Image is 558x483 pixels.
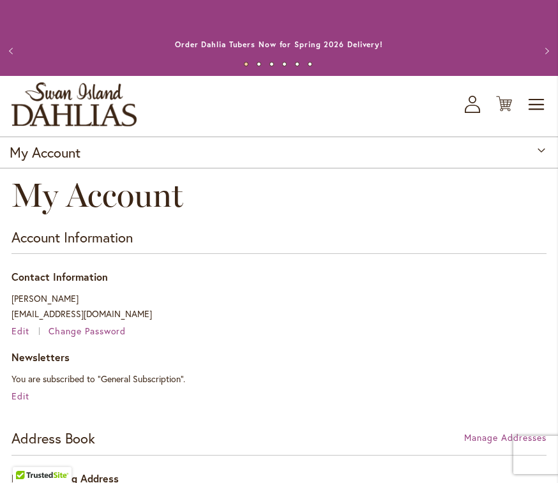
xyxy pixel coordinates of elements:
button: 2 of 6 [257,62,261,66]
iframe: Launch Accessibility Center [10,438,45,473]
button: 5 of 6 [295,62,299,66]
button: Next [532,38,558,64]
a: Edit [11,325,46,337]
span: Edit [11,325,29,337]
strong: Address Book [11,429,95,447]
span: Newsletters [11,350,70,364]
a: Order Dahlia Tubers Now for Spring 2026 Delivery! [175,40,383,49]
p: You are subscribed to "General Subscription". [11,371,547,387]
p: [PERSON_NAME] [EMAIL_ADDRESS][DOMAIN_NAME] [11,291,547,322]
span: My Account [11,175,183,215]
a: Change Password [49,325,126,337]
span: Contact Information [11,270,108,283]
button: 3 of 6 [269,62,274,66]
a: store logo [11,82,137,126]
button: 6 of 6 [308,62,312,66]
strong: Account Information [11,228,133,246]
strong: My Account [10,143,80,161]
button: 4 of 6 [282,62,287,66]
a: Edit [11,390,29,402]
button: 1 of 6 [244,62,248,66]
a: Manage Addresses [464,431,547,444]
